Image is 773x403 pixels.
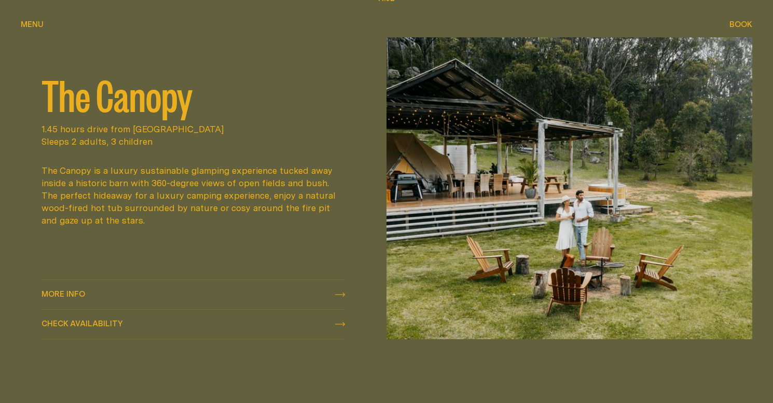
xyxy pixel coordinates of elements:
button: show booking tray [729,19,752,31]
span: Book [729,20,752,28]
span: Sleeps 2 adults, 3 children [42,135,345,148]
h2: The Canopy [42,73,345,115]
span: Check availability [42,319,123,327]
button: show menu [21,19,44,31]
span: 1.45 hours drive from [GEOGRAPHIC_DATA] [42,123,345,135]
button: check availability [42,310,345,339]
a: More info [42,280,345,309]
span: Menu [21,20,44,28]
span: More info [42,290,85,298]
div: The Canopy is a luxury sustainable glamping experience tucked away inside a historic barn with 36... [42,164,340,227]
